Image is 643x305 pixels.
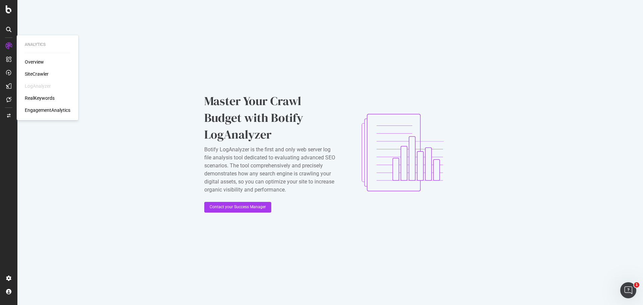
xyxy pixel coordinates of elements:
[25,83,51,89] div: LogAnalyzer
[25,42,70,48] div: Analytics
[25,107,70,113] a: EngagementAnalytics
[204,93,338,143] div: Master Your Crawl Budget with Botify LogAnalyzer
[25,95,55,101] a: RealKeywords
[204,146,338,194] div: Botify LogAnalyzer is the first and only web server log file analysis tool dedicated to evaluatin...
[204,202,271,213] button: Contact your Success Manager
[620,282,636,298] iframe: Intercom live chat
[25,59,44,65] a: Overview
[25,71,49,77] a: SiteCrawler
[634,282,639,288] span: 1
[349,99,456,206] img: ClxWCziB.png
[210,204,266,210] div: Contact your Success Manager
